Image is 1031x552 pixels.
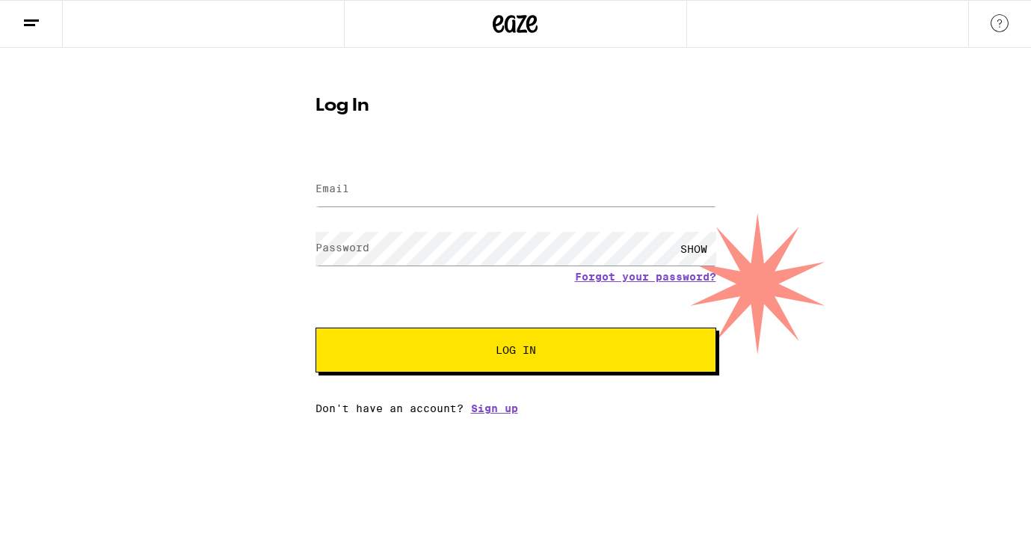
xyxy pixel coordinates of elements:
button: Log In [316,328,716,372]
a: Forgot your password? [575,271,716,283]
a: Sign up [471,402,518,414]
label: Password [316,242,369,254]
label: Email [316,183,349,194]
span: Log In [496,345,536,355]
div: SHOW [671,232,716,266]
div: Don't have an account? [316,402,716,414]
input: Email [316,173,716,206]
h1: Log In [316,97,716,115]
